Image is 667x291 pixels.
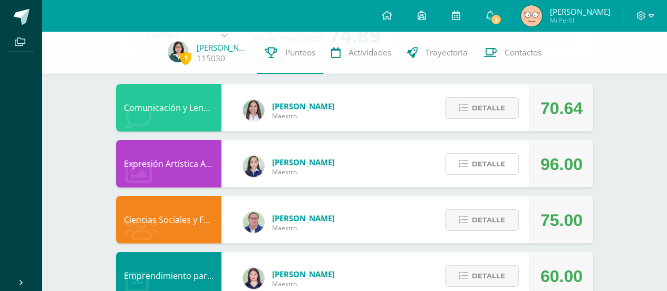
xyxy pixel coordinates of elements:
[445,153,519,175] button: Detalle
[505,47,542,58] span: Contactos
[472,266,505,286] span: Detalle
[116,196,221,243] div: Ciencias Sociales y Formación Ciudadana
[472,98,505,118] span: Detalle
[445,209,519,231] button: Detalle
[521,5,542,26] img: c0047834f5e61e0a1ec4e09fe99d6f45.png
[197,53,225,64] a: 115030
[243,212,264,233] img: c1c1b07ef08c5b34f56a5eb7b3c08b85.png
[243,268,264,289] img: a452c7054714546f759a1a740f2e8572.png
[257,32,323,74] a: Punteos
[272,279,335,288] span: Maestro
[272,111,335,120] span: Maestro
[399,32,476,74] a: Trayectoria
[472,210,505,230] span: Detalle
[323,32,399,74] a: Actividades
[472,154,505,174] span: Detalle
[180,51,191,64] span: 1
[550,6,611,17] span: [PERSON_NAME]
[116,84,221,132] div: Comunicación y Lenguaje, Inglés
[540,196,583,244] div: 75.00
[272,167,335,176] span: Maestro
[116,140,221,187] div: Expresión Artística ARTES PLÁSTICAS
[445,265,519,287] button: Detalle
[445,97,519,119] button: Detalle
[272,101,335,111] span: [PERSON_NAME]
[540,85,583,132] div: 70.64
[540,140,583,188] div: 96.00
[197,42,249,53] a: [PERSON_NAME]
[272,213,335,223] span: [PERSON_NAME]
[285,47,315,58] span: Punteos
[243,100,264,121] img: acecb51a315cac2de2e3deefdb732c9f.png
[272,157,335,167] span: [PERSON_NAME]
[272,269,335,279] span: [PERSON_NAME]
[490,14,502,25] span: 2
[476,32,549,74] a: Contactos
[272,223,335,232] span: Maestro
[550,16,611,25] span: Mi Perfil
[426,47,468,58] span: Trayectoria
[243,156,264,177] img: 360951c6672e02766e5b7d72674f168c.png
[349,47,391,58] span: Actividades
[168,41,189,62] img: c554df55e9f962eae7f9191db1fee9e4.png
